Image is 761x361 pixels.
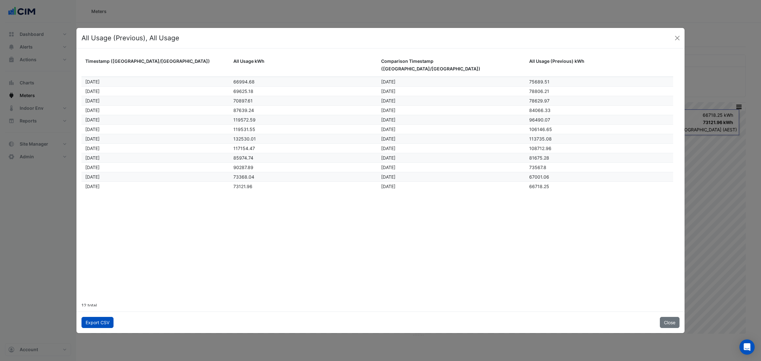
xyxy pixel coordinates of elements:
span: 66718.25 [529,184,549,189]
span: All Usage (Previous) kWh [529,58,584,64]
span: Timestamp ([GEOGRAPHIC_DATA]/[GEOGRAPHIC_DATA]) [85,58,210,64]
span: May 2025 [85,165,100,170]
span: May 2024 [381,165,395,170]
span: 69625.18 [233,89,253,94]
span: Dec 2023 [381,117,395,122]
span: 81675.28 [529,155,549,161]
button: Close [660,317,680,328]
div: 12 total [81,298,680,313]
span: Jan 2025 [85,127,100,132]
span: 90287.89 [233,165,253,170]
datatable-header-cell: All Usage kWh [230,54,378,77]
span: 85974.74 [233,155,253,161]
button: Close [673,33,682,43]
span: 117154.47 [233,146,255,151]
span: 108712.96 [529,146,551,151]
span: 73121.96 [233,184,252,189]
span: Jun 2024 [381,174,395,180]
span: Aug 2023 [381,79,395,84]
span: 67001.06 [529,174,549,180]
div: Open Intercom Messenger [739,339,755,355]
span: Feb 2025 [85,136,100,141]
h4: All Usage (Previous), All Usage [81,33,179,43]
span: 119572.59 [233,117,256,122]
span: 73368.04 [233,174,254,180]
span: 78629.97 [529,98,550,103]
span: Mar 2024 [381,146,395,151]
span: Apr 2024 [381,155,395,161]
span: 75689.51 [529,79,550,84]
span: Mar 2025 [85,146,100,151]
span: Oct 2024 [85,98,100,103]
span: Sep 2023 [381,89,395,94]
span: Feb 2024 [381,136,395,141]
button: Export CSV [81,317,114,328]
datatable-header-cell: All Usage (Previous) kWh [525,54,673,77]
span: 78806.21 [529,89,549,94]
span: Jul 2025 [85,184,100,189]
span: 70897.61 [233,98,253,103]
span: Aug 2024 [85,79,100,84]
span: 87639.24 [233,108,254,113]
span: Sep 2024 [85,89,100,94]
span: Dec 2024 [85,117,100,122]
span: 119531.55 [233,127,255,132]
span: 106146.65 [529,127,552,132]
datatable-header-cell: Timestamp (Australia/Sydney) [81,54,230,77]
span: Nov 2024 [85,108,100,113]
span: 113735.08 [529,136,552,141]
span: 73567.8 [529,165,546,170]
span: Jul 2024 [381,184,395,189]
span: Nov 2023 [381,108,395,113]
span: Jun 2025 [85,174,100,180]
span: Oct 2023 [381,98,395,103]
span: Apr 2025 [85,155,100,161]
span: 96490.07 [529,117,550,122]
span: Comparison Timestamp ([GEOGRAPHIC_DATA]/[GEOGRAPHIC_DATA]) [381,58,480,71]
span: 66994.68 [233,79,255,84]
span: 132530.01 [233,136,256,141]
datatable-header-cell: Comparison Timestamp (Australia/Sydney) [377,54,525,77]
span: 84066.33 [529,108,550,113]
span: Jan 2024 [381,127,395,132]
span: All Usage kWh [233,58,264,64]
